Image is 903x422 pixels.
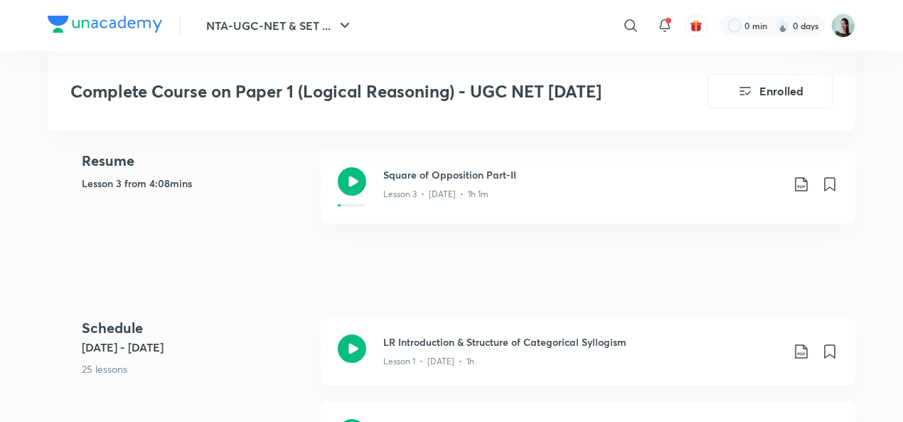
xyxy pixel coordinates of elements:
[82,362,309,376] p: 25 lessons
[776,19,790,33] img: streak
[321,150,855,241] a: Square of Opposition Part-IILesson 3 • [DATE] • 1h 1m
[82,339,309,356] h5: [DATE] - [DATE]
[690,19,702,32] img: avatar
[707,74,833,108] button: Enrolled
[383,334,781,349] h3: LR Introduction & Structure of Categorical Syllogism
[70,81,627,102] h3: Complete Course on Paper 1 (Logical Reasoning) - UGC NET [DATE]
[82,150,309,172] h4: Resume
[82,176,309,191] h5: Lesson 3 from 4:08mins
[48,16,162,36] a: Company Logo
[48,16,162,33] img: Company Logo
[383,188,488,201] p: Lesson 3 • [DATE] • 1h 1m
[198,11,362,40] button: NTA-UGC-NET & SET ...
[383,355,474,368] p: Lesson 1 • [DATE] • 1h
[831,14,855,38] img: Pooja Sharma
[321,317,855,402] a: LR Introduction & Structure of Categorical SyllogismLesson 1 • [DATE] • 1h
[82,317,309,339] h4: Schedule
[685,14,707,37] button: avatar
[383,167,781,182] h3: Square of Opposition Part-II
